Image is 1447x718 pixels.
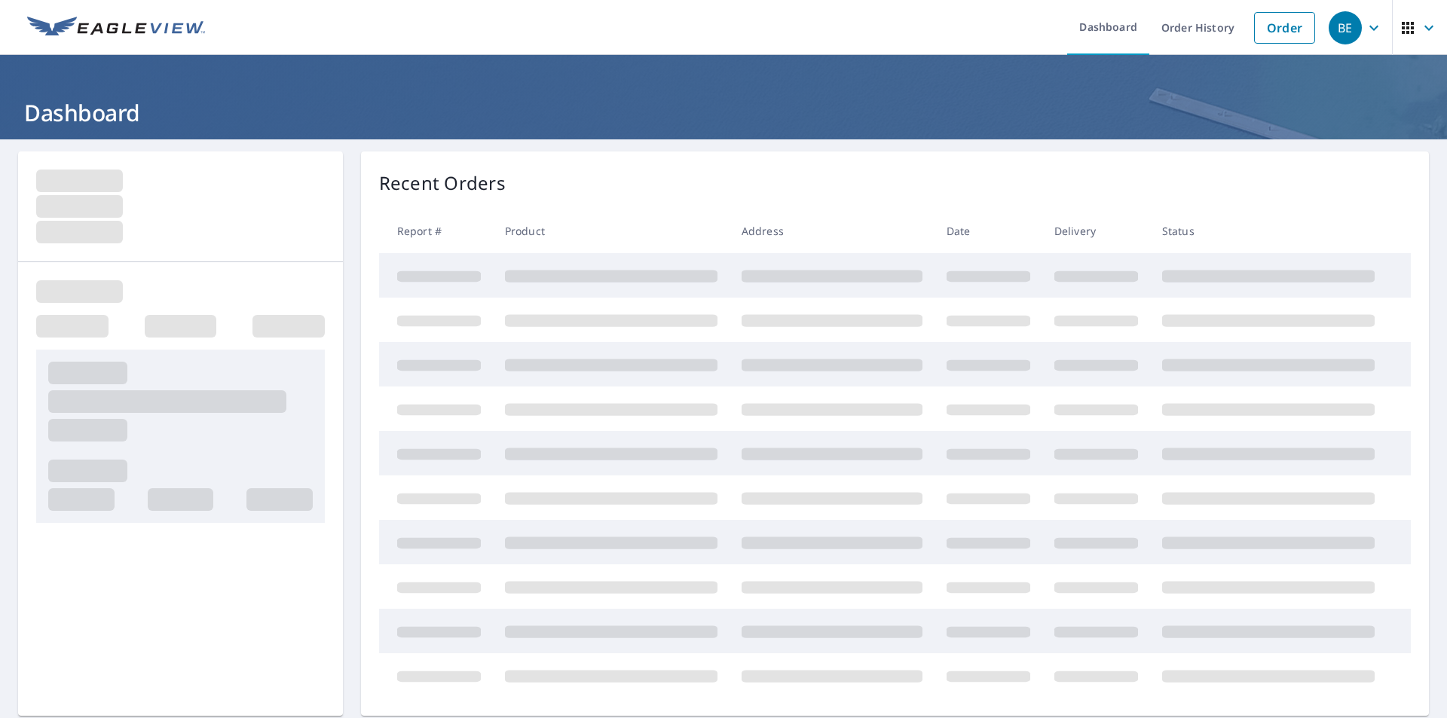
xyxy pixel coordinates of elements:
th: Report # [379,209,493,253]
h1: Dashboard [18,97,1429,128]
a: Order [1254,12,1315,44]
div: BE [1329,11,1362,44]
th: Product [493,209,730,253]
th: Address [730,209,935,253]
img: EV Logo [27,17,205,39]
th: Delivery [1042,209,1150,253]
p: Recent Orders [379,170,506,197]
th: Status [1150,209,1387,253]
th: Date [935,209,1042,253]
